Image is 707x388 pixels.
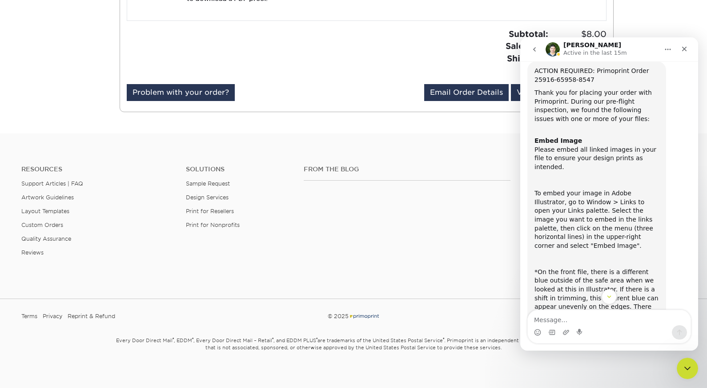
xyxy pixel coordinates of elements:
[304,166,510,173] h4: From the Blog
[443,337,444,341] sup: ®
[507,53,548,63] strong: Shipping:
[424,84,509,101] a: Email Order Details
[21,222,63,228] a: Custom Orders
[21,194,74,201] a: Artwork Guidelines
[192,337,193,341] sup: ®
[68,310,115,323] a: Reprint & Refund
[21,249,44,256] a: Reviews
[186,180,230,187] a: Sample Request
[316,337,317,341] sup: ®
[152,288,167,302] button: Send a message…
[186,222,240,228] a: Print for Nonprofits
[21,166,173,173] h4: Resources
[93,334,614,373] small: Every Door Direct Mail , EDDM , Every Door Direct Mail – Retail , and EDDM PLUS are trademarks of...
[173,337,174,341] sup: ®
[520,37,698,351] iframe: Intercom live chat
[241,310,466,323] div: © 2025
[43,310,62,323] a: Privacy
[127,84,235,101] a: Problem with your order?
[14,51,139,86] div: Thank you for placing your order with Primoprint. During our pre-flight inspection, we found the ...
[506,41,548,51] strong: Sales Tax:
[186,194,229,201] a: Design Services
[21,310,37,323] a: Terms
[21,208,69,214] a: Layout Templates
[21,235,71,242] a: Quality Assurance
[81,252,96,267] button: Scroll to bottom
[186,166,290,173] h4: Solutions
[349,313,380,319] img: Primoprint
[42,291,49,299] button: Upload attachment
[551,28,607,40] span: $8.00
[14,91,139,134] div: Please embed all linked images in your file to ensure your design prints as intended.
[56,291,64,299] button: Start recording
[511,84,572,101] a: View Receipt
[677,358,698,379] iframe: Intercom live chat
[21,180,83,187] a: Support Articles | FAQ
[28,291,35,299] button: Gif picker
[14,230,139,291] div: *On the front file, there is a different blue outside of the safe area when we looked at this in ...
[8,273,170,288] textarea: Message…
[272,337,273,341] sup: ®
[14,29,139,47] div: ACTION REQUIRED: Primoprint Order 25916-65958-8547
[509,29,548,39] strong: Subtotal:
[14,291,21,299] button: Emoji picker
[14,100,62,107] b: Embed Image
[186,208,234,214] a: Print for Resellers
[14,152,139,213] div: To embed your image in Adobe Illustrator, go to Window > Links to open your Links palette. Select...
